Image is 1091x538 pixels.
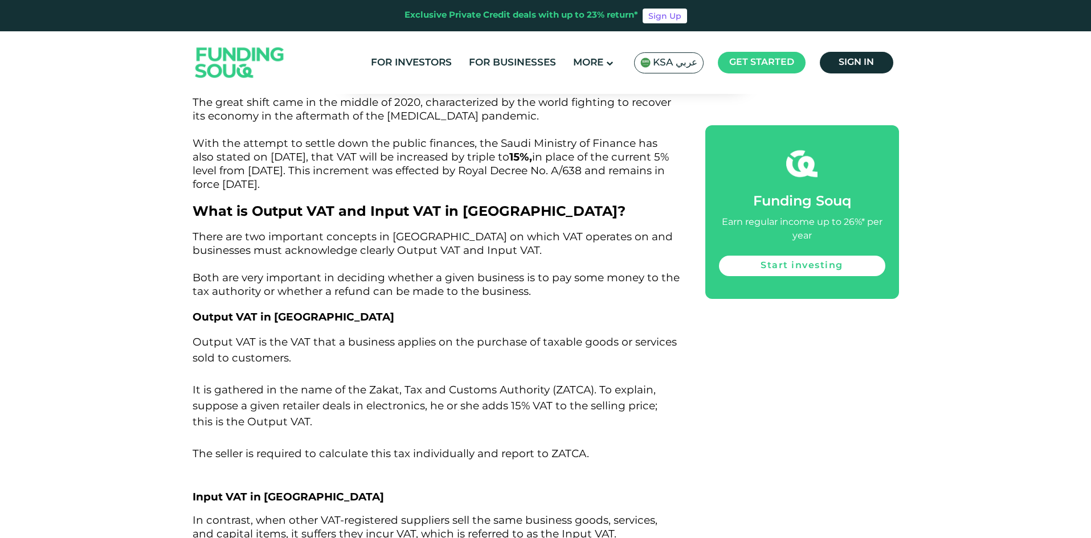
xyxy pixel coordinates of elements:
span: The great shift came in the middle of 2020, characterized by the world fighting to recover its ec... [193,96,671,191]
img: SA Flag [640,58,651,68]
span: KSA عربي [653,56,697,69]
span: Output VAT in [GEOGRAPHIC_DATA] [193,310,394,323]
div: Exclusive Private Credit deals with up to 23% return* [404,9,638,22]
span: More [573,58,603,68]
img: Logo [184,34,296,92]
span: Input VAT in [GEOGRAPHIC_DATA] [193,490,384,503]
span: Get started [729,58,794,67]
a: Sign Up [643,9,687,23]
a: For Businesses [466,54,559,72]
span: Sign in [839,58,874,67]
span: Funding Souq [753,195,851,208]
strong: 15%, [509,150,532,163]
a: For Investors [368,54,455,72]
span: There are two important concepts in [GEOGRAPHIC_DATA] on which VAT operates on and businesses mus... [193,230,680,298]
a: Start investing [719,256,885,276]
a: Sign in [820,52,893,73]
span: Output VAT is the VAT that a business applies on the purchase of taxable goods or services sold t... [193,335,677,460]
span: What is Output VAT and Input VAT in [GEOGRAPHIC_DATA]? [193,203,626,219]
div: Earn regular income up to 26%* per year [719,216,885,243]
img: fsicon [786,148,818,179]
